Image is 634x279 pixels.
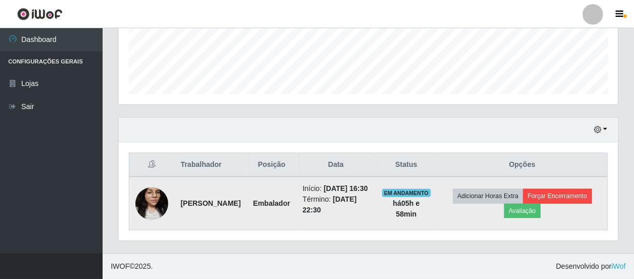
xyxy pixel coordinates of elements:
span: IWOF [111,262,130,270]
button: Avaliação [504,204,541,218]
strong: [PERSON_NAME] [181,199,241,207]
th: Status [375,153,437,177]
button: Forçar Encerramento [523,189,592,203]
a: iWof [611,262,626,270]
span: © 2025 . [111,261,153,272]
strong: há 05 h e 58 min [393,199,420,218]
time: [DATE] 16:30 [324,184,368,192]
img: CoreUI Logo [17,8,63,20]
li: Início: [303,183,369,194]
li: Término: [303,194,369,216]
span: EM ANDAMENTO [382,189,431,197]
strong: Embalador [253,199,290,207]
th: Posição [247,153,296,177]
img: 1729691026588.jpeg [135,182,168,225]
th: Opções [437,153,607,177]
th: Trabalhador [174,153,247,177]
th: Data [296,153,375,177]
span: Desenvolvido por [556,261,626,272]
button: Adicionar Horas Extra [453,189,523,203]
